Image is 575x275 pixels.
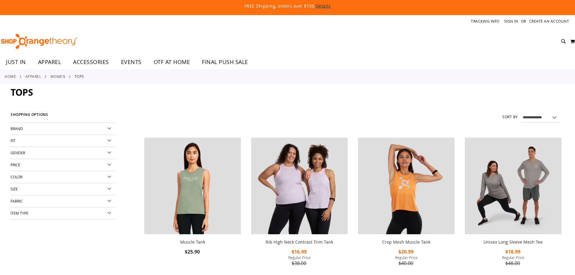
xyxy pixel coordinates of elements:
a: WOMEN [50,74,65,79]
a: Crop Mesh Muscle Tank [382,239,430,245]
a: Details [316,3,331,9]
span: OTF AT HOME [154,55,190,69]
div: product [141,135,244,271]
img: Unisex Long Sleeve Mesh Tee primary image [465,138,561,234]
a: OTF AT HOME [148,55,196,69]
strong: Shopping Options [11,110,115,123]
span: Item Type [11,211,28,216]
a: Rib Tank w/ Contrast Binding primary image [251,138,348,235]
span: $25.90 [185,248,201,255]
a: EVENTS [115,55,148,69]
label: Sort By [502,114,518,120]
img: Rib Tank w/ Contrast Binding primary image [251,138,348,234]
span: Size [11,187,18,191]
img: Crop Mesh Muscle Tank primary image [358,138,455,234]
a: Tracking Info [471,19,500,24]
span: Color [11,174,22,179]
div: Price [11,159,115,171]
span: APPAREL [38,55,61,69]
span: Price [11,162,20,167]
div: Item Type [11,207,115,219]
span: FINAL PUSH SALE [202,55,248,69]
div: Brand [11,123,115,135]
span: $20.99 [398,248,414,255]
strong: Tops [75,74,84,79]
a: Unisex Long Sleeve Mesh Tee primary image [465,138,561,235]
a: Muscle Tank [180,239,205,245]
a: FINAL PUSH SALE [196,55,254,69]
div: Gender [11,147,115,159]
span: $18.99 [505,248,521,255]
span: Tops [11,86,33,98]
span: $46.00 [505,260,521,267]
span: Fabric [11,199,23,203]
a: APPAREL [32,55,67,69]
span: Regular Price [251,255,348,260]
a: APPAREL [25,74,41,79]
span: $16.99 [292,248,308,255]
span: Brand [11,126,23,131]
span: Regular Price [358,255,455,260]
div: Color [11,171,115,183]
div: Fabric [11,195,115,207]
span: ACCESSORIES [73,55,109,69]
a: Crop Mesh Muscle Tank primary image [358,138,455,235]
a: Create an Account [529,19,569,24]
span: $40.00 [398,260,414,267]
span: Fit [11,138,15,143]
a: Muscle Tank [144,138,241,235]
a: Unisex Long Sleeve Mesh Tee [484,239,543,245]
div: Size [11,183,115,195]
span: JUST IN [6,55,26,69]
span: EVENTS [121,55,142,69]
img: Muscle Tank [144,138,241,234]
a: Home [5,74,16,79]
span: Regular Price [465,255,561,260]
div: Fit [11,135,115,147]
a: Sign In [504,19,518,24]
a: Rib High Neck Contrast Trim Tank [266,239,333,245]
span: Gender [11,150,25,155]
a: ACCESSORIES [67,55,115,69]
span: $38.00 [292,260,307,267]
p: FREE Shipping, orders over $150. [107,3,469,9]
